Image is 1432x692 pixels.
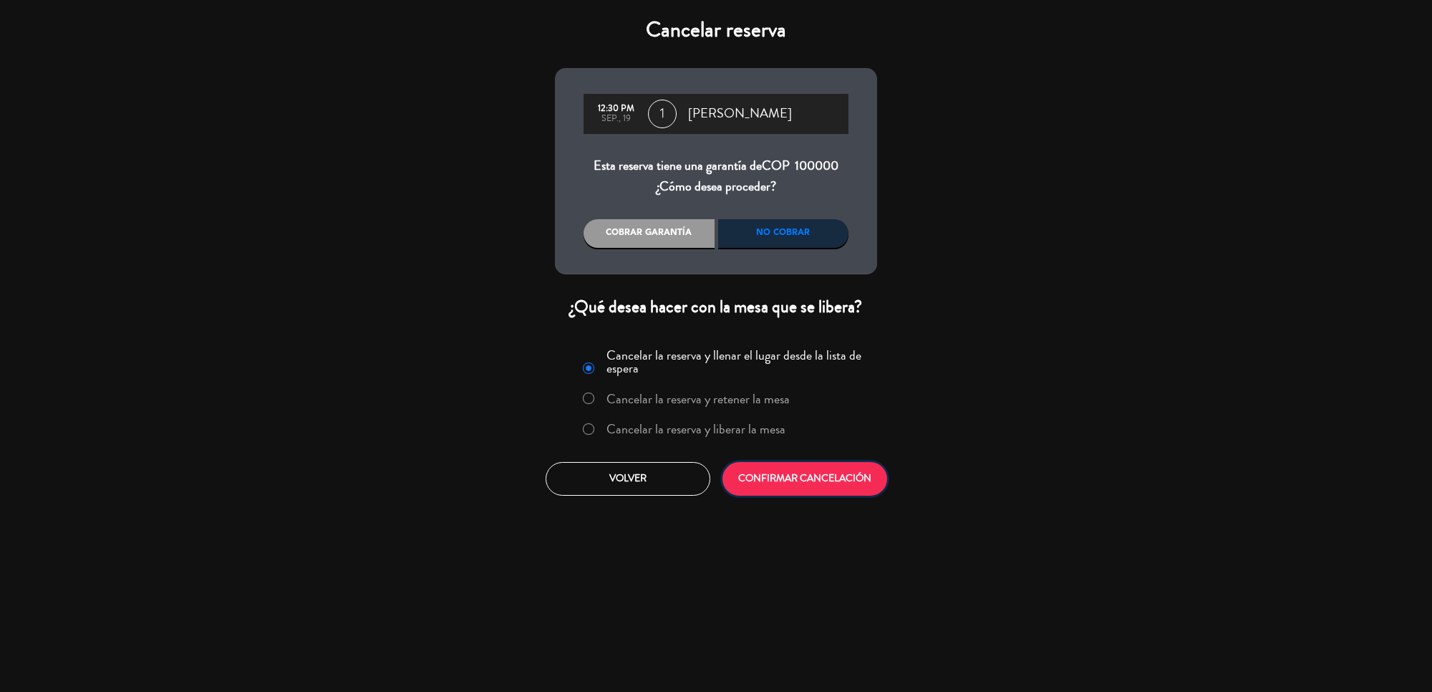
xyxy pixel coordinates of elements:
[591,114,641,124] div: sep., 19
[718,219,849,248] div: No cobrar
[648,100,677,128] span: 1
[762,156,790,175] span: COP
[606,349,869,375] label: Cancelar la reserva y llenar el lugar desde la lista de espera
[606,393,790,405] label: Cancelar la reserva y retener la mesa
[555,17,877,43] h4: Cancelar reserva
[555,296,877,318] div: ¿Qué desea hacer con la mesa que se libera?
[688,103,792,125] span: [PERSON_NAME]
[591,104,641,114] div: 12:30 PM
[722,462,887,496] button: CONFIRMAR CANCELACIÓN
[584,155,848,198] div: Esta reserva tiene una garantía de ¿Cómo desea proceder?
[546,462,710,496] button: Volver
[795,156,838,175] span: 100000
[584,219,715,248] div: Cobrar garantía
[606,423,785,436] label: Cancelar la reserva y liberar la mesa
